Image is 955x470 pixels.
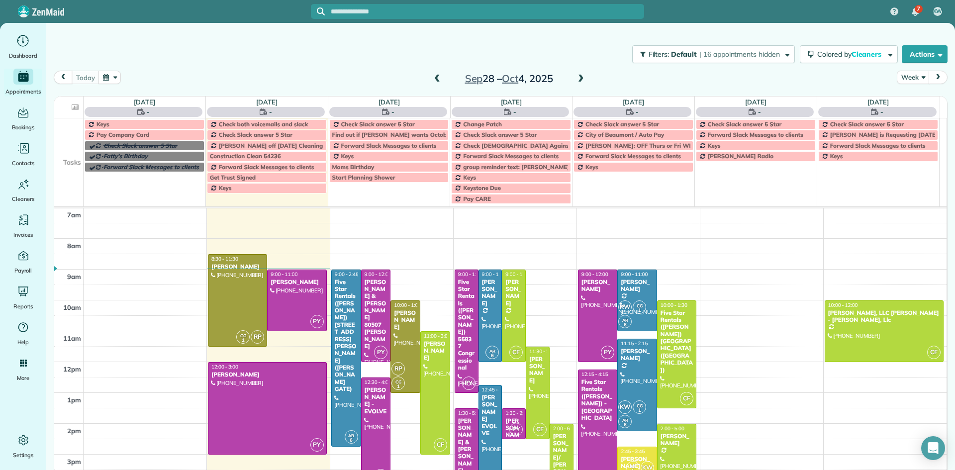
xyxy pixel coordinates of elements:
span: Check Slack answer 5 Star [463,131,537,138]
span: 7 [917,5,920,13]
span: Check both voicemails and slack [219,120,308,128]
span: PY [374,346,387,359]
button: Focus search [311,7,325,15]
button: today [72,71,99,84]
button: Filters: Default | 16 appointments hidden [632,45,795,63]
span: CF [509,346,523,359]
span: Check Slack answer 5 Star [708,120,781,128]
span: Help [17,337,29,347]
span: 9:00 - 11:00 [621,271,648,278]
span: Settings [13,450,34,460]
span: Payroll [14,266,32,276]
span: Cleaners [12,194,34,204]
span: Fatty's Birthday [103,152,148,160]
small: 6 [486,351,498,361]
small: 6 [619,320,631,330]
span: 12:00 - 3:00 [211,364,238,370]
span: 9:00 - 12:00 [482,271,509,278]
span: | 16 appointments hidden [699,50,780,59]
span: PY [601,346,614,359]
span: Pay Company Card [96,131,149,138]
a: [DATE] [134,98,155,106]
span: 1:30 - 5:00 [458,410,482,416]
span: 9:00 - 1:00 [458,271,482,278]
a: [DATE] [501,98,522,106]
span: Forward Slack Messages to clients [708,131,803,138]
span: AR [489,348,495,354]
span: Bookings [12,122,35,132]
span: [PERSON_NAME]: OFF Thurs or Fri WEEKLY [585,142,706,149]
div: [PERSON_NAME] [505,279,523,307]
span: 9:00 - 11:00 [271,271,297,278]
button: Colored byCleaners [800,45,898,63]
span: Keys [585,163,598,171]
span: Oct [502,72,518,85]
span: 1:30 - 2:30 [505,410,529,416]
span: 1pm [67,396,81,404]
span: 10:00 - 1:00 [394,302,421,308]
span: 3pm [67,458,81,466]
div: Five Star Rentals ([PERSON_NAME]) [STREET_ADDRESS][PERSON_NAME] ([PERSON_NAME] GATE) [334,279,358,393]
span: Filters: [649,50,669,59]
a: Invoices [4,212,42,240]
span: 12pm [63,365,81,373]
div: [PERSON_NAME] [620,348,654,362]
span: RP [251,330,264,344]
div: [PERSON_NAME], LLC [PERSON_NAME] - [PERSON_NAME], Llc [828,309,941,324]
span: - [513,107,516,117]
span: AR [622,317,628,323]
div: [PERSON_NAME] EVOLVE [481,394,499,437]
div: 7 unread notifications [905,1,926,23]
span: AR [348,433,354,438]
span: 11:15 - 2:15 [621,340,648,347]
a: Contacts [4,140,42,168]
span: KW [618,300,632,314]
span: KW [933,7,943,15]
a: Settings [4,432,42,460]
span: City of Beaumont / Auto Pay [585,131,664,138]
span: PY [310,315,324,328]
button: Actions [902,45,948,63]
span: Appointments [5,87,41,96]
span: Sep [465,72,483,85]
span: - [147,107,150,117]
span: CG [637,303,643,308]
span: Dashboard [9,51,37,61]
span: Check Slack answer 5 Star [585,120,659,128]
div: [PERSON_NAME] [481,279,499,307]
a: Filters: Default | 16 appointments hidden [627,45,795,63]
button: Week [897,71,929,84]
div: [PERSON_NAME] [393,309,417,331]
div: [PERSON_NAME] & [PERSON_NAME] 80507 [PERSON_NAME] [364,279,388,350]
span: Keystone Due [463,184,501,191]
a: [DATE] [379,98,400,106]
a: Reports [4,283,42,311]
span: 9:00 - 2:45 [335,271,359,278]
small: 1 [633,406,646,415]
button: next [929,71,948,84]
span: 10:00 - 1:30 [661,302,687,308]
small: 6 [619,420,631,430]
span: More [17,373,29,383]
span: CF [434,438,447,452]
div: [PERSON_NAME] [423,340,447,362]
span: - [391,107,394,117]
small: 1 [633,306,646,315]
span: 7am [67,211,81,219]
svg: Focus search [317,7,325,15]
span: Check Slack answer 5 Star [830,120,904,128]
span: - [636,107,639,117]
div: [PERSON_NAME] [529,356,547,384]
span: 12:45 - 4:15 [482,386,509,393]
div: [PERSON_NAME] [211,263,264,270]
a: [DATE] [867,98,889,106]
span: 11:30 - 2:30 [529,348,556,355]
span: 9:00 - 12:00 [505,271,532,278]
span: Forward Slack Messages to clients [830,142,926,149]
small: 1 [237,336,249,345]
span: - [269,107,272,117]
span: Keys [341,152,354,160]
h2: 28 – 4, 2025 [447,73,571,84]
span: Forward Slack Messages to clients [103,163,199,171]
div: [PERSON_NAME] [660,433,694,447]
